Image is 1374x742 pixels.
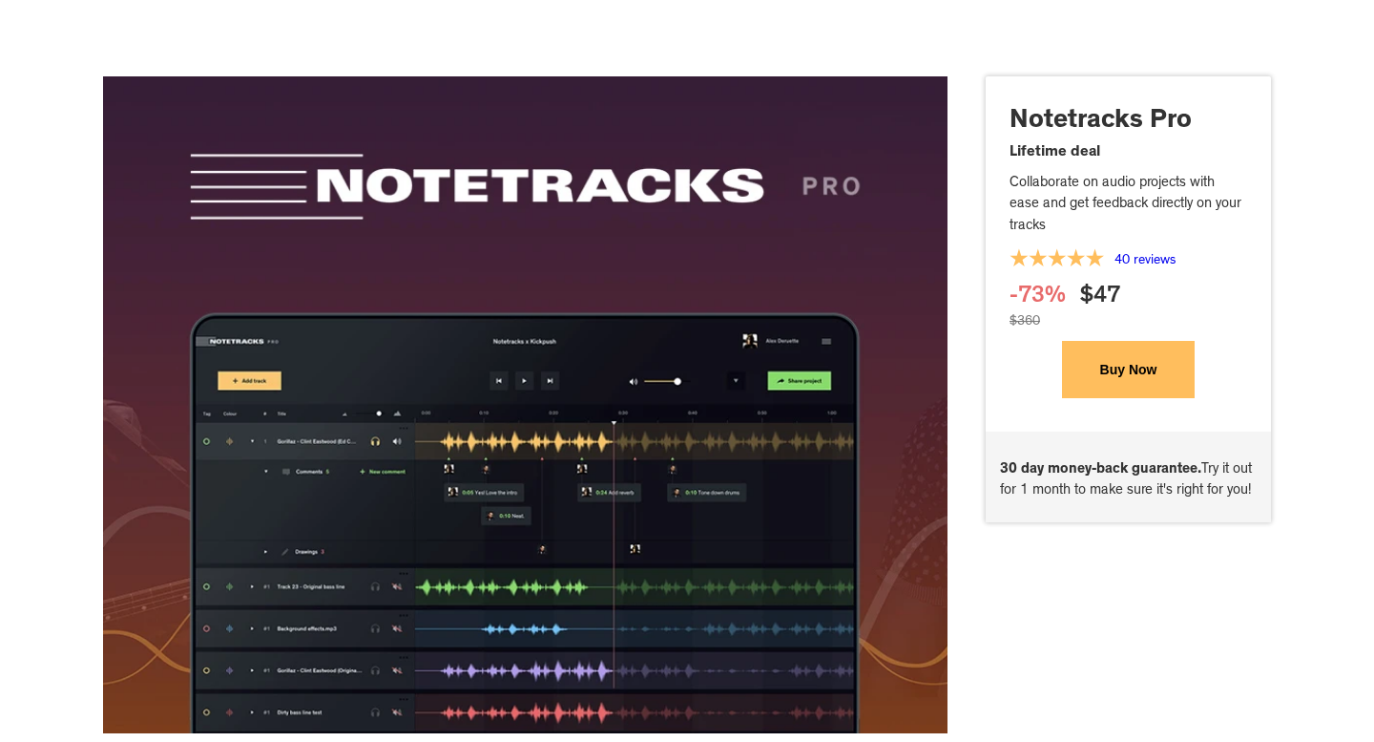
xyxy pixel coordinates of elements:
p: Lifetime deal [1010,141,1247,164]
p: Try it out for 1 month to make sure it's right for you! [1000,460,1257,503]
button: Buy Now [1062,341,1196,398]
p: Notetracks Pro [1010,105,1247,141]
p: Collaborate on audio projects with ease and get feedback directly on your tracks [1010,174,1247,239]
div: -73% [1010,284,1066,312]
div: $360 [1010,312,1040,341]
a: 40 reviews [1114,254,1176,267]
div: $47 [1080,284,1120,312]
strong: 30 day money-back guarantee. [1000,463,1201,477]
